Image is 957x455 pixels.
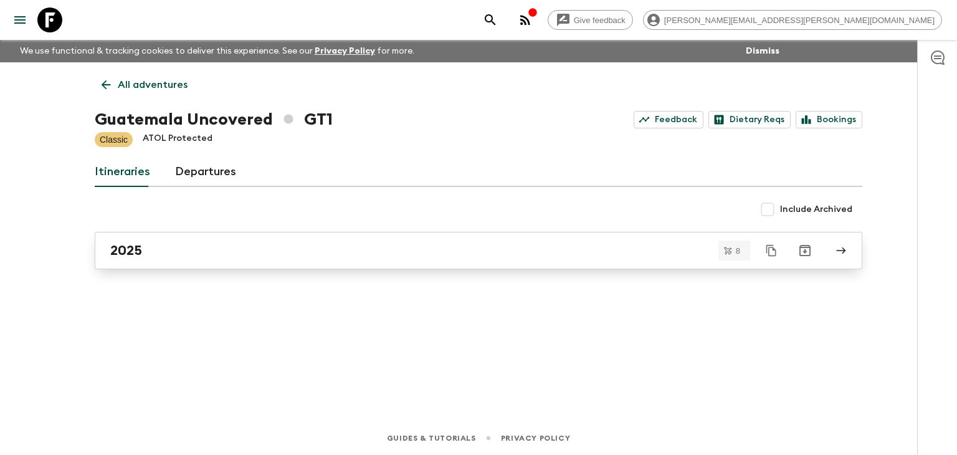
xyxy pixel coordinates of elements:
button: search adventures [478,7,503,32]
div: [PERSON_NAME][EMAIL_ADDRESS][PERSON_NAME][DOMAIN_NAME] [643,10,942,30]
p: ATOL Protected [143,132,212,147]
a: 2025 [95,232,862,269]
span: [PERSON_NAME][EMAIL_ADDRESS][PERSON_NAME][DOMAIN_NAME] [657,16,941,25]
a: Bookings [796,111,862,128]
a: Dietary Reqs [708,111,791,128]
p: Classic [100,133,128,146]
a: Privacy Policy [501,431,570,445]
button: Dismiss [743,42,783,60]
button: Duplicate [760,239,783,262]
span: Include Archived [780,203,852,216]
h2: 2025 [110,242,142,259]
a: All adventures [95,72,194,97]
a: Give feedback [548,10,633,30]
a: Departures [175,157,236,187]
a: Feedback [634,111,703,128]
a: Itineraries [95,157,150,187]
span: Give feedback [567,16,632,25]
a: Guides & Tutorials [387,431,476,445]
h1: Guatemala Uncovered GT1 [95,107,333,132]
p: All adventures [118,77,188,92]
a: Privacy Policy [315,47,375,55]
button: menu [7,7,32,32]
button: Archive [793,238,817,263]
span: 8 [728,247,748,255]
p: We use functional & tracking cookies to deliver this experience. See our for more. [15,40,419,62]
